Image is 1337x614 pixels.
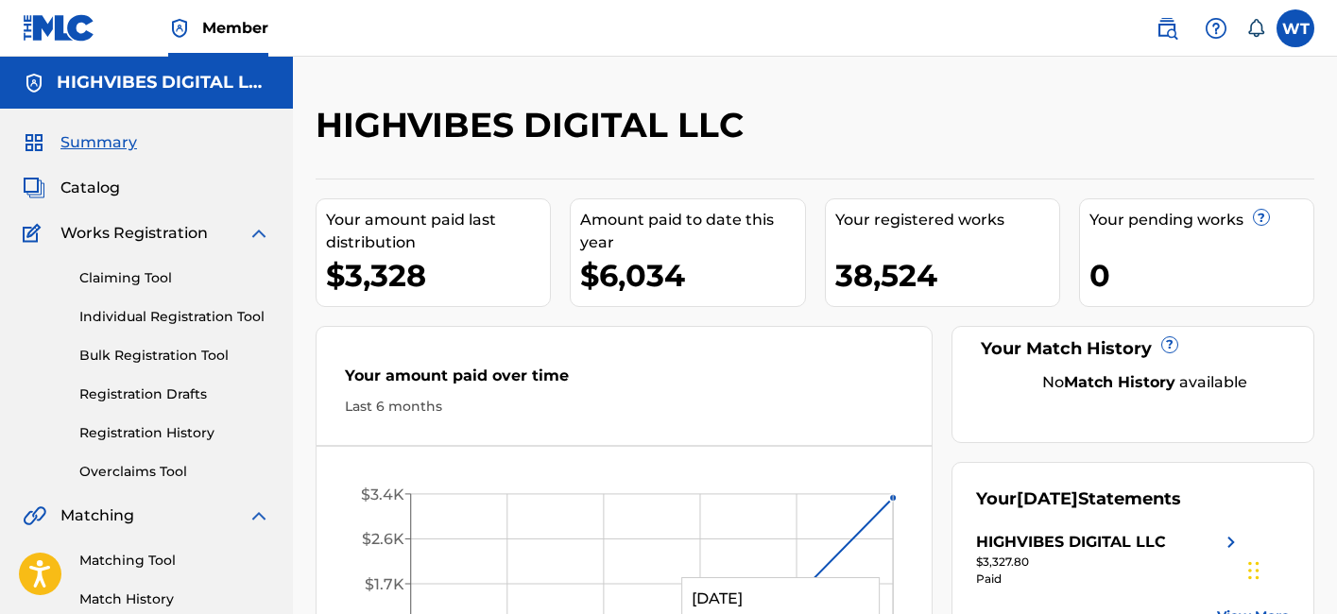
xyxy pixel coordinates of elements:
div: Your amount paid over time [345,365,903,397]
img: expand [248,222,270,245]
strong: Match History [1064,373,1175,391]
a: Public Search [1148,9,1186,47]
img: Accounts [23,72,45,94]
img: Matching [23,504,46,527]
div: 38,524 [835,254,1059,297]
h2: HIGHVIBES DIGITAL LLC [316,104,753,146]
a: CatalogCatalog [23,177,120,199]
span: Matching [60,504,134,527]
a: Registration Drafts [79,384,270,404]
div: $3,328 [326,254,550,297]
a: Match History [79,589,270,609]
tspan: $3.4K [361,486,404,503]
div: User Menu [1277,9,1314,47]
div: No available [1000,371,1290,394]
div: 0 [1089,254,1313,297]
iframe: Chat Widget [1243,523,1337,614]
h5: HIGHVIBES DIGITAL LLC [57,72,270,94]
div: $3,327.80 [976,554,1243,571]
span: Catalog [60,177,120,199]
img: Catalog [23,177,45,199]
a: SummarySummary [23,131,137,154]
a: Matching Tool [79,551,270,571]
a: Individual Registration Tool [79,307,270,327]
div: Your Statements [976,486,1181,512]
div: Paid [976,571,1243,588]
tspan: $2.6K [362,530,404,548]
span: Works Registration [60,222,208,245]
div: Notifications [1246,19,1265,38]
img: right chevron icon [1220,531,1243,554]
div: Amount paid to date this year [580,209,804,254]
img: Top Rightsholder [168,17,191,40]
a: HIGHVIBES DIGITAL LLCright chevron icon$3,327.80Paid [976,531,1243,588]
a: Registration History [79,423,270,443]
span: Summary [60,131,137,154]
div: Your pending works [1089,209,1313,231]
span: [DATE] [1017,488,1078,509]
tspan: $1.7K [365,575,404,593]
div: $6,034 [580,254,804,297]
img: MLC Logo [23,14,95,42]
span: Member [202,17,268,39]
img: Works Registration [23,222,47,245]
div: Help [1197,9,1235,47]
img: Summary [23,131,45,154]
div: Your registered works [835,209,1059,231]
img: expand [248,504,270,527]
img: search [1156,17,1178,40]
img: help [1205,17,1227,40]
div: HIGHVIBES DIGITAL LLC [976,531,1166,554]
iframe: Resource Center [1284,369,1337,521]
div: Your Match History [976,336,1290,362]
div: Drag [1248,542,1260,599]
a: Overclaims Tool [79,462,270,482]
div: Your amount paid last distribution [326,209,550,254]
div: Last 6 months [345,397,903,417]
span: ? [1162,337,1177,352]
span: ? [1254,210,1269,225]
a: Claiming Tool [79,268,270,288]
a: Bulk Registration Tool [79,346,270,366]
